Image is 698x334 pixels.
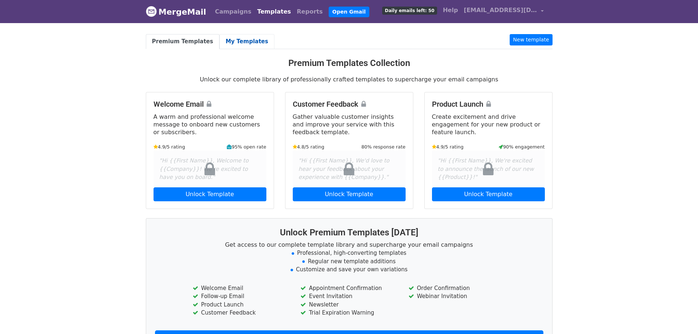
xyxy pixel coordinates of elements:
small: 95% open rate [227,143,266,150]
div: "Hi {{First Name}}, We'd love to hear your feedback about your experience with {{Company}}." [293,151,406,187]
li: Event Invitation [300,292,397,301]
a: [EMAIL_ADDRESS][DOMAIN_NAME] [461,3,547,20]
a: Reports [294,4,326,19]
li: Professional, high-converting templates [155,249,543,257]
li: Order Confirmation [409,284,505,293]
a: New template [510,34,552,45]
a: Unlock Template [432,187,545,201]
small: 4.9/5 rating [154,143,185,150]
a: Unlock Template [293,187,406,201]
a: MergeMail [146,4,206,19]
li: Appointment Confirmation [300,284,397,293]
a: My Templates [219,34,274,49]
small: 80% response rate [361,143,405,150]
div: "Hi {{First Name}}, Welcome to {{Company}}! We're excited to have you on board." [154,151,266,187]
li: Trial Expiration Warning [300,309,397,317]
a: Unlock Template [154,187,266,201]
p: Create excitement and drive engagement for your new product or feature launch. [432,113,545,136]
iframe: Chat Widget [661,299,698,334]
a: Templates [254,4,294,19]
h3: Premium Templates Collection [146,58,553,69]
li: Newsletter [300,301,397,309]
p: Gather valuable customer insights and improve your service with this feedback template. [293,113,406,136]
span: [EMAIL_ADDRESS][DOMAIN_NAME] [464,6,537,15]
small: 90% engagement [499,143,545,150]
h4: Welcome Email [154,100,266,109]
li: Welcome Email [193,284,289,293]
li: Follow-up Email [193,292,289,301]
a: Premium Templates [146,34,219,49]
a: Help [440,3,461,18]
li: Customize and save your own variations [155,265,543,274]
li: Webinar Invitation [409,292,505,301]
h3: Unlock Premium Templates [DATE] [155,227,543,238]
small: 4.8/5 rating [293,143,325,150]
li: Customer Feedback [193,309,289,317]
span: Daily emails left: 50 [382,7,437,15]
a: Open Gmail [329,7,369,17]
a: Campaigns [212,4,254,19]
li: Regular new template additions [155,257,543,266]
a: Daily emails left: 50 [379,3,440,18]
h4: Product Launch [432,100,545,109]
p: Unlock our complete library of professionally crafted templates to supercharge your email campaigns [146,76,553,83]
h4: Customer Feedback [293,100,406,109]
div: "Hi {{First Name}}, We're excited to announce the launch of our new {{Product}}!" [432,151,545,187]
li: Product Launch [193,301,289,309]
img: MergeMail logo [146,6,157,17]
p: A warm and professional welcome message to onboard new customers or subscribers. [154,113,266,136]
p: Get access to our complete template library and supercharge your email campaigns [155,241,543,249]
small: 4.9/5 rating [432,143,464,150]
